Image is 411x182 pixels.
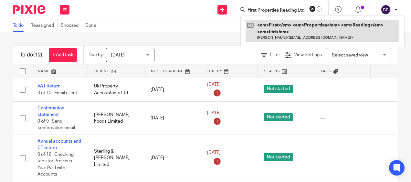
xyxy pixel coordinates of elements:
span: Select saved view [332,53,368,57]
span: View Settings [294,53,322,57]
p: Due by [89,52,103,58]
button: Clear [309,5,316,12]
span: Tags [321,69,332,73]
span: Filter [270,53,280,57]
span: 0 of 10 · Email client [37,91,77,95]
span: [DATE] [207,82,221,87]
a: + Add task [49,48,77,62]
td: Sterling & [PERSON_NAME] Limited [88,135,144,181]
span: Not started [264,85,293,93]
td: [DATE] [144,135,201,181]
a: Confirmation statement [37,106,64,117]
span: 0 of 18 · Checking fees for Previous Year Paid with Accounts [37,152,74,177]
a: VAT Return [37,84,60,88]
input: Search [247,8,305,14]
td: [DATE] [144,78,201,102]
svg: Results are loading [317,6,322,12]
div: --- [320,86,364,93]
a: Snoozed [61,19,82,32]
td: [DATE] [144,102,201,135]
img: Pixie [13,5,45,14]
a: To do [13,19,27,32]
span: Not started [264,153,293,161]
h1: To do [20,52,42,58]
td: [PERSON_NAME] Foods Limited [88,102,144,135]
div: --- [320,115,364,121]
a: Reassigned [30,19,58,32]
div: --- [320,155,364,161]
span: Not started [264,113,293,121]
a: Annual accounts and CT return [37,139,81,150]
span: [DATE] [207,150,221,155]
span: (12) [33,52,42,57]
span: [DATE] [207,111,221,115]
span: [DATE] [111,53,125,57]
a: Done [85,19,100,32]
td: Uk Property Accountants Ltd [88,78,144,102]
span: 0 of 9 · Send confirmation email [37,119,75,130]
img: svg%3E [381,5,391,15]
